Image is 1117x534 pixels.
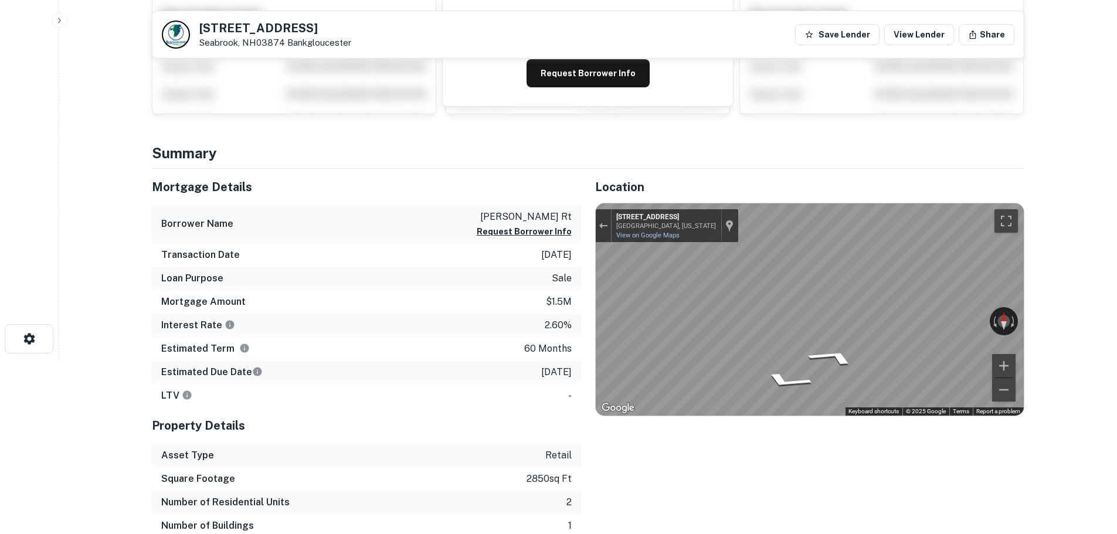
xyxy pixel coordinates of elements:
[161,495,290,509] h6: Number of Residential Units
[742,368,830,394] path: Go Southwest, U.S. Rte 1
[161,295,246,309] h6: Mortgage Amount
[1010,307,1018,335] button: Rotate clockwise
[239,343,250,353] svg: Term is based on a standard schedule for this type of loan.
[161,448,214,462] h6: Asset Type
[152,142,1024,164] h4: Summary
[541,365,572,379] p: [DATE]
[161,271,223,285] h6: Loan Purpose
[990,307,998,335] button: Rotate counterclockwise
[477,225,572,239] button: Request Borrower Info
[953,408,969,414] a: Terms
[546,295,572,309] p: $1.5m
[541,248,572,262] p: [DATE]
[994,209,1018,233] button: Toggle fullscreen view
[976,408,1020,414] a: Report a problem
[152,178,581,196] h5: Mortgage Details
[596,203,1024,416] div: Street View
[789,344,876,370] path: Go Northeast, U.S. Rte 1
[152,417,581,434] h5: Property Details
[725,219,734,232] a: Show location on map
[959,24,1014,45] button: Share
[527,472,572,486] p: 2850 sq ft
[599,400,637,416] img: Google
[199,38,351,48] p: Seabrook, NH03874
[182,390,192,400] svg: LTVs displayed on the website are for informational purposes only and may be reported incorrectly...
[906,408,946,414] span: © 2025 Google
[545,318,572,332] p: 2.60%
[998,307,1010,335] button: Reset the view
[477,210,572,224] p: [PERSON_NAME] rt
[161,472,235,486] h6: Square Footage
[884,24,954,45] a: View Lender
[616,213,716,222] div: [STREET_ADDRESS]
[161,365,263,379] h6: Estimated Due Date
[616,222,716,230] div: [GEOGRAPHIC_DATA], [US_STATE]
[992,378,1016,402] button: Zoom out
[161,342,250,356] h6: Estimated Term
[161,519,254,533] h6: Number of Buildings
[252,366,263,377] svg: Estimate is based on a standard schedule for this type of loan.
[596,203,1024,416] div: Map
[568,389,572,403] p: -
[1058,440,1117,496] iframe: Chat Widget
[161,318,235,332] h6: Interest Rate
[566,495,572,509] p: 2
[848,407,899,416] button: Keyboard shortcuts
[225,319,235,330] svg: The interest rates displayed on the website are for informational purposes only and may be report...
[596,218,611,234] button: Exit the Street View
[795,24,880,45] button: Save Lender
[595,178,1024,196] h5: Location
[527,59,650,87] button: Request Borrower Info
[161,389,192,403] h6: LTV
[568,519,572,533] p: 1
[524,342,572,356] p: 60 months
[161,248,240,262] h6: Transaction Date
[552,271,572,285] p: sale
[616,232,680,239] a: View on Google Maps
[199,22,351,34] h5: [STREET_ADDRESS]
[992,354,1016,377] button: Zoom in
[545,448,572,462] p: retail
[161,217,233,231] h6: Borrower Name
[287,38,351,47] a: Bankgloucester
[599,400,637,416] a: Open this area in Google Maps (opens a new window)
